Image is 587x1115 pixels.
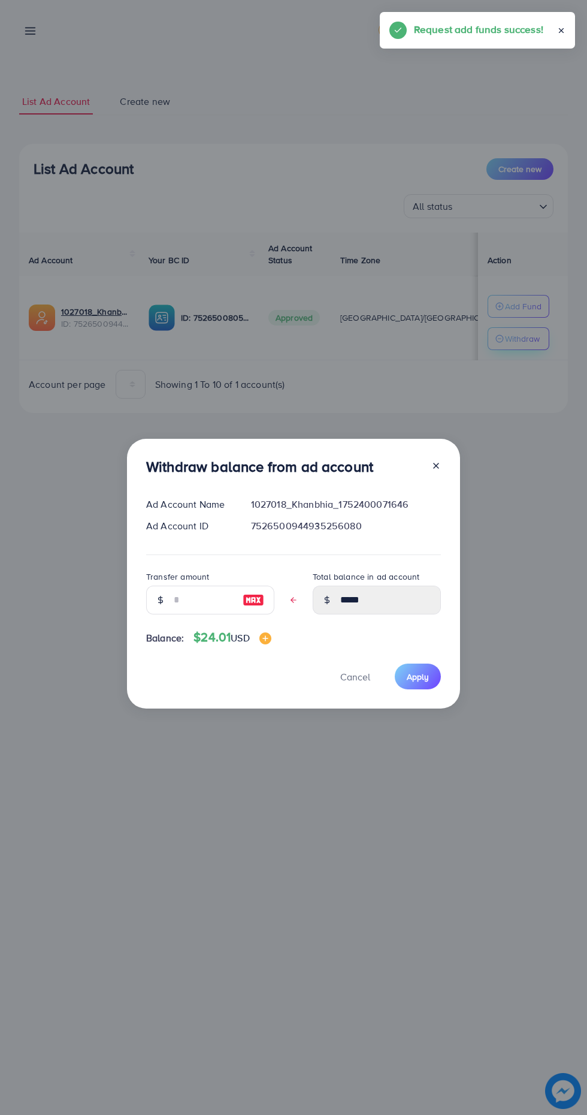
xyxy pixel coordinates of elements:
[259,632,271,644] img: image
[243,593,264,607] img: image
[146,571,209,583] label: Transfer amount
[313,571,419,583] label: Total balance in ad account
[340,670,370,683] span: Cancel
[241,498,450,511] div: 1027018_Khanbhia_1752400071646
[193,630,271,645] h4: $24.01
[414,22,543,37] h5: Request add funds success!
[146,458,373,475] h3: Withdraw balance from ad account
[395,664,441,689] button: Apply
[325,664,385,689] button: Cancel
[231,631,249,644] span: USD
[146,631,184,645] span: Balance:
[241,519,450,533] div: 7526500944935256080
[137,498,241,511] div: Ad Account Name
[407,671,429,683] span: Apply
[137,519,241,533] div: Ad Account ID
